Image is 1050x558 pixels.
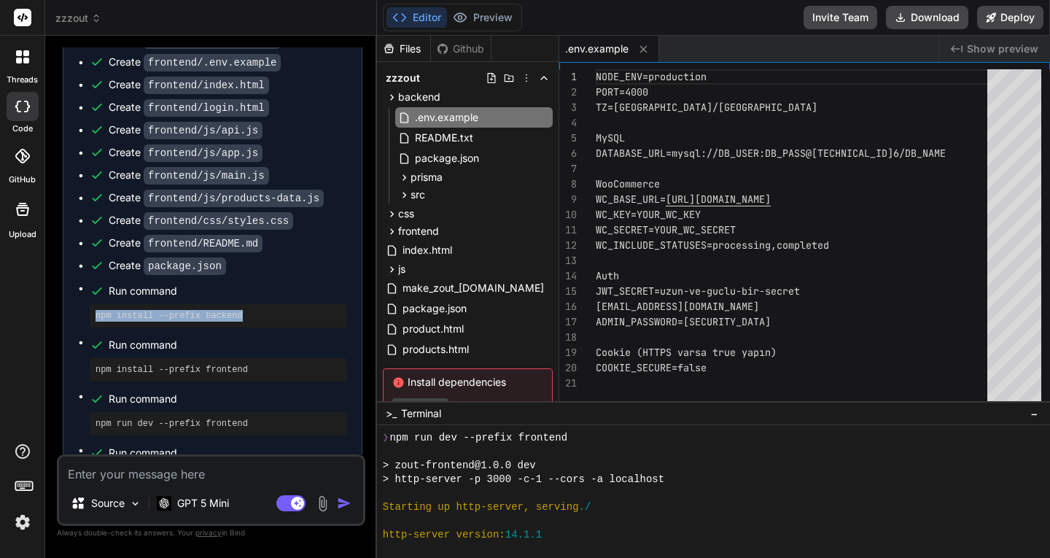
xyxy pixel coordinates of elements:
code: frontend/README.md [144,235,262,252]
span: Install dependencies [392,375,543,390]
span: zzzout [55,11,101,26]
span: npm run dev --prefix frontend [389,431,567,445]
span: DATABASE_URL=mysql://DB_USER:DB_PASS@[TECHNICAL_ID] [596,147,893,160]
label: GitHub [9,174,36,186]
div: 3 [559,100,577,115]
span: frontend [398,224,439,239]
div: 6 [559,146,577,161]
span: .env.example [565,42,629,56]
span: 6/DB_NAME [893,147,946,160]
span: src [411,187,425,202]
span: ADMIN_PASSWORD=[SECURITY_DATA] [596,315,771,328]
span: ./ [579,500,591,514]
code: frontend/.env.example [144,54,281,71]
div: 12 [559,238,577,253]
div: Create [109,32,281,47]
span: Starting up http-server, serving [383,500,579,514]
div: Files [377,42,430,56]
code: frontend/js/app.js [144,144,262,162]
code: frontend/js/api.js [144,122,262,139]
span: [URL][DOMAIN_NAME] [666,193,771,206]
pre: npm install --prefix backend [96,310,341,322]
div: Create [109,168,269,183]
img: icon [337,496,351,511]
span: products.html [401,341,470,358]
button: Execute [392,398,448,416]
div: Create [109,145,262,160]
div: 11 [559,222,577,238]
code: frontend/js/products-data.js [144,190,324,207]
button: Editor [386,7,447,28]
span: TZ=[GEOGRAPHIC_DATA]/[GEOGRAPHIC_DATA] [596,101,817,114]
div: 17 [559,314,577,330]
button: Invite Team [804,6,877,29]
span: WC_INCLUDE_STATUSES=processing,completed [596,239,829,252]
span: privacy [195,528,222,537]
code: package.json [144,257,226,275]
code: frontend/login.html [144,99,269,117]
img: attachment [314,495,331,512]
div: 7 [559,161,577,177]
p: GPT 5 Mini [177,496,229,511]
img: settings [10,510,35,535]
div: 14 [559,268,577,284]
div: Create [109,190,324,206]
span: Run command [109,446,347,460]
div: 19 [559,345,577,360]
div: 10 [559,207,577,222]
button: Deploy [977,6,1043,29]
code: frontend/js/main.js [144,167,269,185]
div: Create [109,100,269,115]
img: GPT 5 Mini [157,496,171,510]
span: Run command [109,284,347,298]
span: Cookie (HTTPS varsa true yapın) [596,346,777,359]
span: > http-server -p 3000 -c-1 --cors -a localhost [383,473,664,487]
div: Create [109,258,226,274]
span: >_ [386,406,397,421]
span: WC_KEY=YOUR_WC_KEY [596,208,701,221]
span: .env.example [413,109,480,126]
label: code [12,123,33,135]
pre: npm install --prefix frontend [96,364,341,376]
span: WooCommerce [596,177,660,190]
span: WC_SECRET=YOUR_WC_SECRET [596,223,736,236]
div: Create [109,77,269,93]
p: Always double-check its answers. Your in Bind [57,526,365,540]
span: Auth [596,269,619,282]
span: zzzout [386,71,420,85]
pre: npm run dev --prefix frontend [96,418,341,430]
div: 18 [559,330,577,345]
div: 1 [559,69,577,85]
span: [EMAIL_ADDRESS][DOMAIN_NAME] [596,300,759,313]
span: css [398,206,414,221]
code: frontend/index.html [144,77,269,94]
span: prisma [411,170,443,185]
img: Pick Models [129,497,141,510]
label: Upload [9,228,36,241]
div: 8 [559,177,577,192]
span: Run command [109,338,347,352]
span: product.html [401,320,465,338]
span: PORT=4000 [596,85,648,98]
span: index.html [401,241,454,259]
div: Create [109,123,262,138]
span: 14.1.1 [505,528,542,542]
span: Run command [109,392,347,406]
span: backend [398,90,440,104]
span: COOKIE_SECURE=false [596,361,707,374]
div: 2 [559,85,577,100]
div: 15 [559,284,577,299]
span: NODE_ENV=production [596,70,707,83]
span: Terminal [401,406,441,421]
div: 16 [559,299,577,314]
span: > zout-frontend@1.0.0 dev [383,459,536,473]
span: JWT_SECRET=uzun-ve-guclu-bir-secret [596,284,800,298]
label: threads [7,74,38,86]
span: http-server version: [383,528,505,542]
span: package.json [401,300,468,317]
div: 9 [559,192,577,207]
span: README.txt [413,129,475,147]
button: Preview [447,7,518,28]
span: ❯ [383,431,390,445]
span: − [1030,406,1038,421]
